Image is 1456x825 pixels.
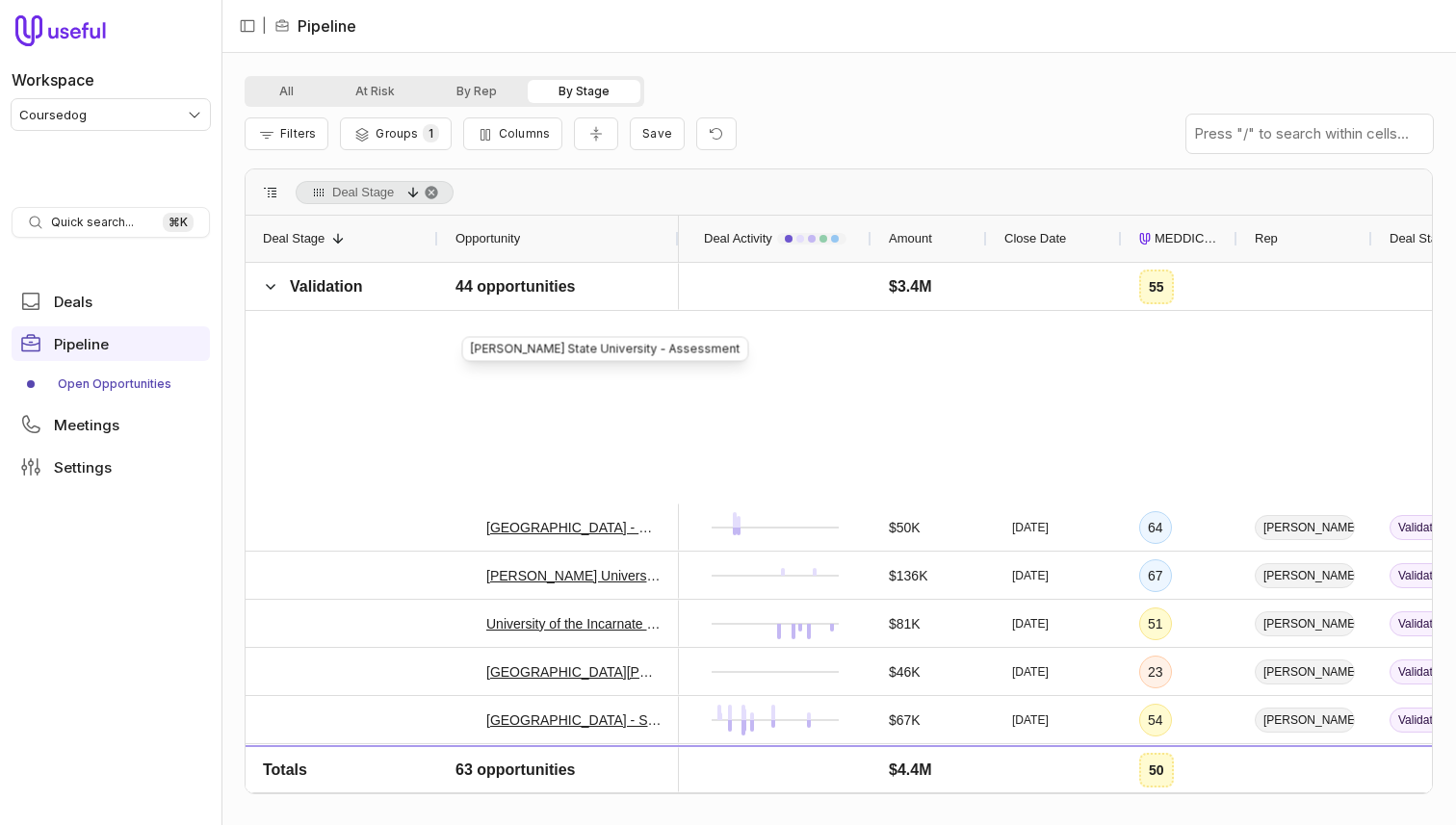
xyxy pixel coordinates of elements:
div: Pipeline submenu [12,369,210,400]
button: Filter Pipeline [245,117,328,150]
span: [PERSON_NAME] [1255,563,1355,588]
div: $67K [889,709,921,732]
div: 51 [1148,612,1163,635]
button: Create a new saved view [630,117,685,150]
button: Reset view [696,117,737,151]
button: Columns [463,117,562,150]
label: Workspace [12,68,94,91]
span: Columns [499,126,550,141]
span: Amount [889,227,932,250]
button: Group Pipeline [340,117,451,150]
span: [PERSON_NAME] [1255,659,1355,684]
span: 1 [423,124,439,142]
button: By Stage [528,80,640,103]
span: Deal Stage, descending. Press ENTER to sort. Press DELETE to remove [296,181,454,204]
div: $75K [889,757,921,780]
kbd: ⌘ K [163,213,194,232]
span: [PERSON_NAME] [1255,515,1355,540]
div: Row Groups [296,181,454,204]
div: MEDDICC Score [1139,216,1220,262]
a: Meetings [12,407,210,442]
input: Press "/" to search within cells... [1186,115,1433,153]
div: $136K [889,564,927,587]
div: 54 [1148,709,1163,732]
span: Pipeline [54,337,109,351]
span: Filters [280,126,316,141]
a: [GEOGRAPHIC_DATA] - Curriculum & Assessment - 8.24 [486,516,662,539]
div: [PERSON_NAME] State University - Assessment [462,337,749,362]
div: $81K [889,612,921,635]
span: | [262,14,267,38]
span: Quick search... [51,215,134,230]
a: [GEOGRAPHIC_DATA][PERSON_NAME] - Class and Events Scheduling - 9.24 [486,660,662,683]
span: [PERSON_NAME] [1255,708,1355,733]
time: [DATE] [1012,664,1049,680]
a: SUNY Dutchess - Curric & Cat - 10.24 [486,757,662,780]
span: Deals [54,295,92,309]
span: Rep [1255,227,1278,250]
time: [DATE] [1012,520,1049,535]
span: Save [642,126,672,141]
span: Close Date [1004,227,1066,250]
a: University of the Incarnate Word - Academic Scheduling + CDP [486,612,662,635]
span: Groups [376,126,418,141]
div: 23 [1148,660,1163,683]
button: Collapse sidebar [233,12,262,40]
span: Deal Stage [332,181,394,204]
time: [DATE] [1012,761,1049,776]
div: $50K [889,516,921,539]
button: All [248,80,325,103]
time: [DATE] [1012,712,1049,728]
div: 64 [1148,516,1163,539]
a: [GEOGRAPHIC_DATA] - Scheduling & CDP - 10.24 [486,709,662,732]
div: $3.4M [889,275,931,298]
button: At Risk [325,80,426,103]
a: Open Opportunities [12,369,210,400]
span: Deal Activity [704,227,772,250]
a: Pipeline [12,326,210,361]
button: By Rep [426,80,528,103]
button: Collapse all rows [574,117,618,151]
a: Settings [12,450,210,484]
span: [PERSON_NAME] [1255,756,1355,781]
span: Opportunity [455,227,520,250]
div: 44 opportunities [455,275,575,298]
time: [DATE] [1012,568,1049,583]
a: Deals [12,284,210,319]
time: [DATE] [1012,616,1049,632]
span: [PERSON_NAME] [1255,611,1355,636]
span: MEDDICC Score [1155,227,1220,250]
span: Validation [290,278,363,295]
div: 55 [1149,275,1164,298]
a: [PERSON_NAME] University - Class, CDP, FWM - 8.24 [486,564,662,587]
li: Pipeline [274,14,356,38]
span: Deal Stage [1390,227,1451,250]
div: 60 [1148,757,1163,780]
span: Settings [54,460,112,475]
span: Meetings [54,418,119,432]
span: Deal Stage [263,227,325,250]
div: 67 [1148,564,1163,587]
div: $46K [889,660,921,683]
